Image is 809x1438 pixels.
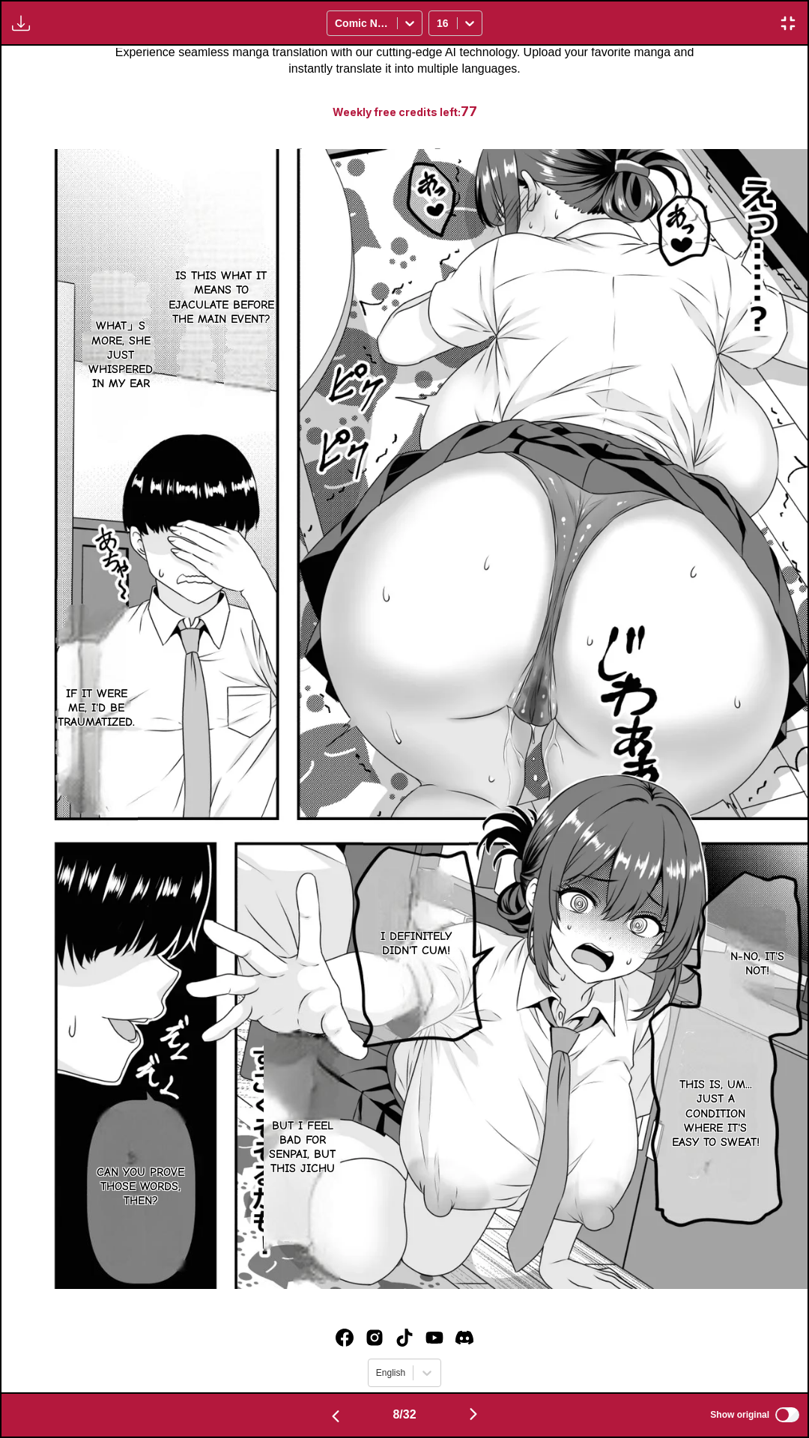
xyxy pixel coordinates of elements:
img: Next page [464,1405,482,1423]
p: This is, um... just a condition where it's easy to sweat! [666,1075,766,1153]
img: Manga Panel [1,149,808,1289]
p: Can you prove those words, then? [86,1162,195,1212]
p: If it were me, I'd be traumatized. [55,684,138,733]
p: N-No, it's not! [719,947,795,981]
p: What」s more, she just whispered in my ear [82,316,160,394]
p: Is this what it means to ejaculate before the main event? [165,266,278,330]
img: Previous page [327,1407,345,1425]
input: Show original [775,1407,799,1422]
p: I definitely didn't cum! [363,926,468,961]
span: 8 / 32 [393,1408,416,1422]
p: But I feel bad for senpai, but this jichu [264,1116,342,1180]
span: Show original [710,1410,769,1420]
img: Download translated images [12,14,30,32]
